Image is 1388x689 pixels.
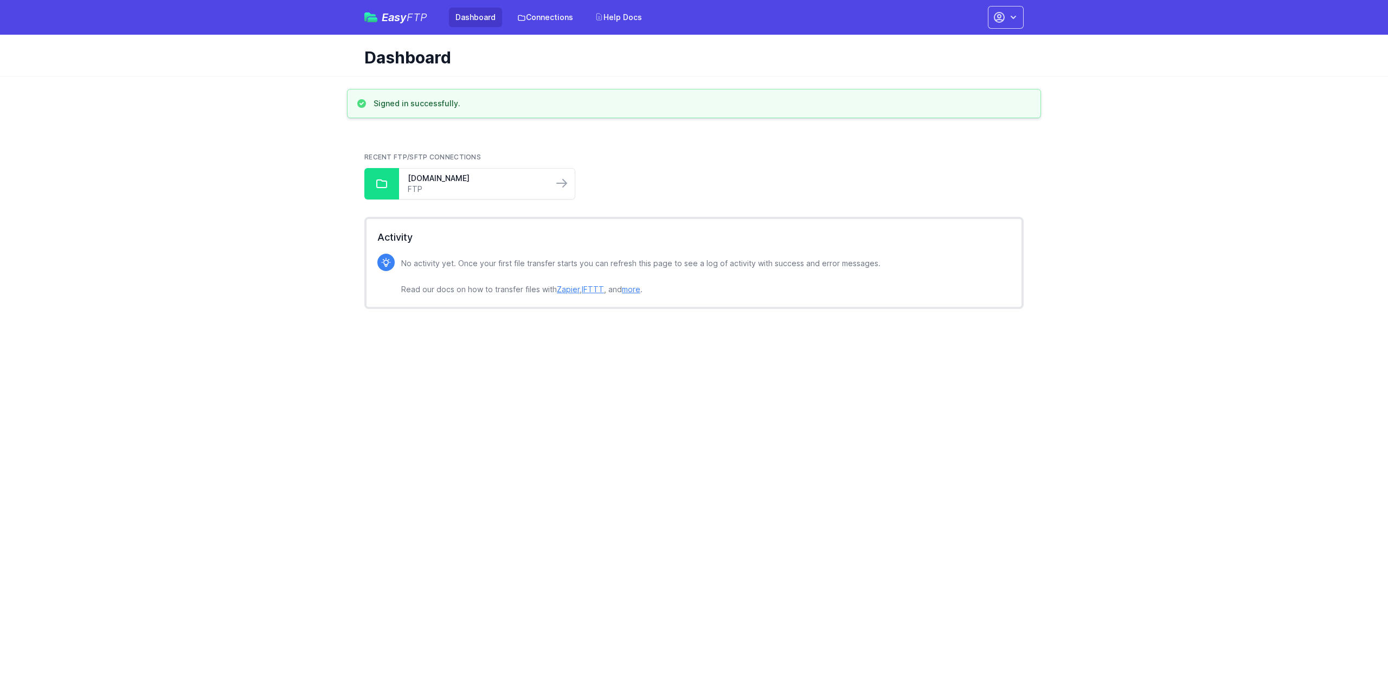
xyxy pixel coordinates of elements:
[408,184,544,195] a: FTP
[557,285,580,294] a: Zapier
[382,12,427,23] span: Easy
[408,173,544,184] a: [DOMAIN_NAME]
[364,48,1015,67] h1: Dashboard
[588,8,648,27] a: Help Docs
[511,8,580,27] a: Connections
[622,285,640,294] a: more
[582,285,604,294] a: IFTTT
[364,153,1024,162] h2: Recent FTP/SFTP Connections
[449,8,502,27] a: Dashboard
[401,257,881,296] p: No activity yet. Once your first file transfer starts you can refresh this page to see a log of a...
[377,230,1011,245] h2: Activity
[374,98,460,109] h3: Signed in successfully.
[364,12,377,22] img: easyftp_logo.png
[407,11,427,24] span: FTP
[364,12,427,23] a: EasyFTP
